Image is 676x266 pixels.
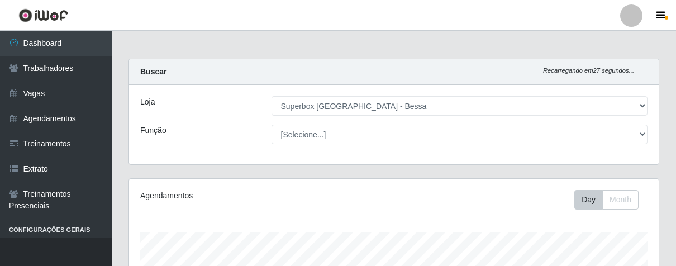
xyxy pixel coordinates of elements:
label: Loja [140,96,155,108]
img: CoreUI Logo [18,8,68,22]
button: Day [574,190,603,210]
i: Recarregando em 27 segundos... [543,67,634,74]
strong: Buscar [140,67,166,76]
div: Agendamentos [140,190,342,202]
button: Month [602,190,639,210]
div: Toolbar with button groups [574,190,648,210]
div: First group [574,190,639,210]
label: Função [140,125,166,136]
